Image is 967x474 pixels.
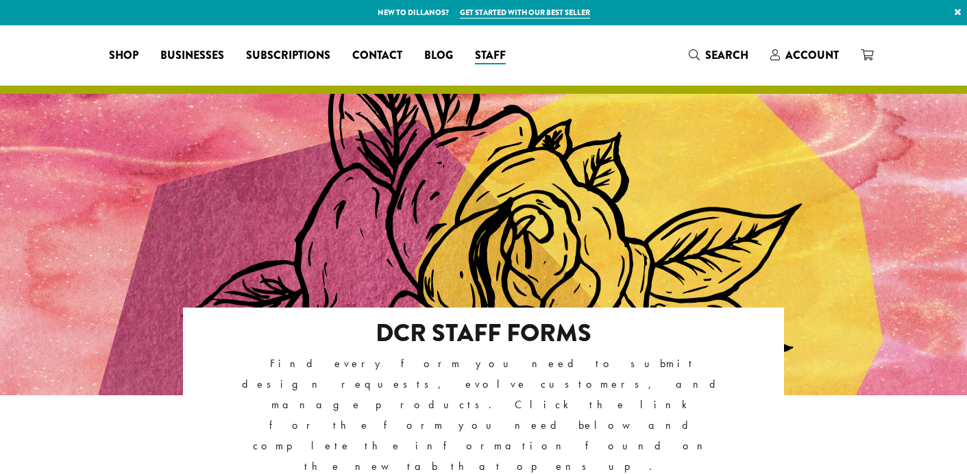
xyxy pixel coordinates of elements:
span: Businesses [160,47,224,64]
span: Shop [109,47,138,64]
span: Contact [352,47,402,64]
a: Shop [98,45,149,66]
a: Staff [464,45,517,66]
span: Staff [475,47,506,64]
span: Search [705,47,748,63]
a: Get started with our best seller [460,7,590,18]
span: Blog [424,47,453,64]
a: Search [678,44,759,66]
span: Account [785,47,839,63]
span: Subscriptions [246,47,330,64]
h2: DCR Staff Forms [242,319,725,348]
